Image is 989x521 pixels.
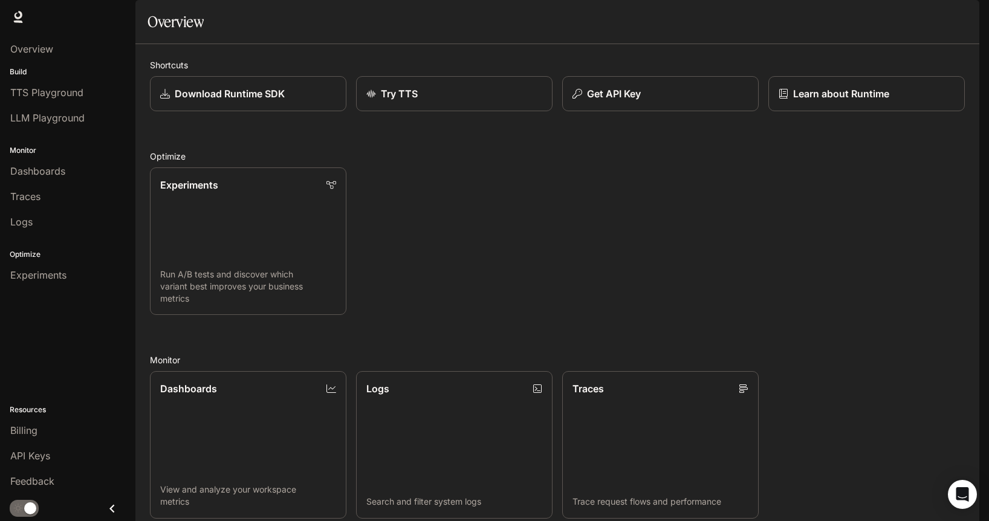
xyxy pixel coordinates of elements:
[160,268,336,305] p: Run A/B tests and discover which variant best improves your business metrics
[366,496,542,508] p: Search and filter system logs
[587,86,641,101] p: Get API Key
[562,371,759,519] a: TracesTrace request flows and performance
[150,167,346,315] a: ExperimentsRun A/B tests and discover which variant best improves your business metrics
[150,371,346,519] a: DashboardsView and analyze your workspace metrics
[768,76,965,111] a: Learn about Runtime
[150,354,965,366] h2: Monitor
[948,480,977,509] div: Open Intercom Messenger
[160,381,217,396] p: Dashboards
[160,178,218,192] p: Experiments
[366,381,389,396] p: Logs
[562,76,759,111] button: Get API Key
[150,76,346,111] a: Download Runtime SDK
[572,496,748,508] p: Trace request flows and performance
[148,10,204,34] h1: Overview
[150,59,965,71] h2: Shortcuts
[175,86,285,101] p: Download Runtime SDK
[356,76,553,111] a: Try TTS
[150,150,965,163] h2: Optimize
[381,86,418,101] p: Try TTS
[356,371,553,519] a: LogsSearch and filter system logs
[160,484,336,508] p: View and analyze your workspace metrics
[572,381,604,396] p: Traces
[793,86,889,101] p: Learn about Runtime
